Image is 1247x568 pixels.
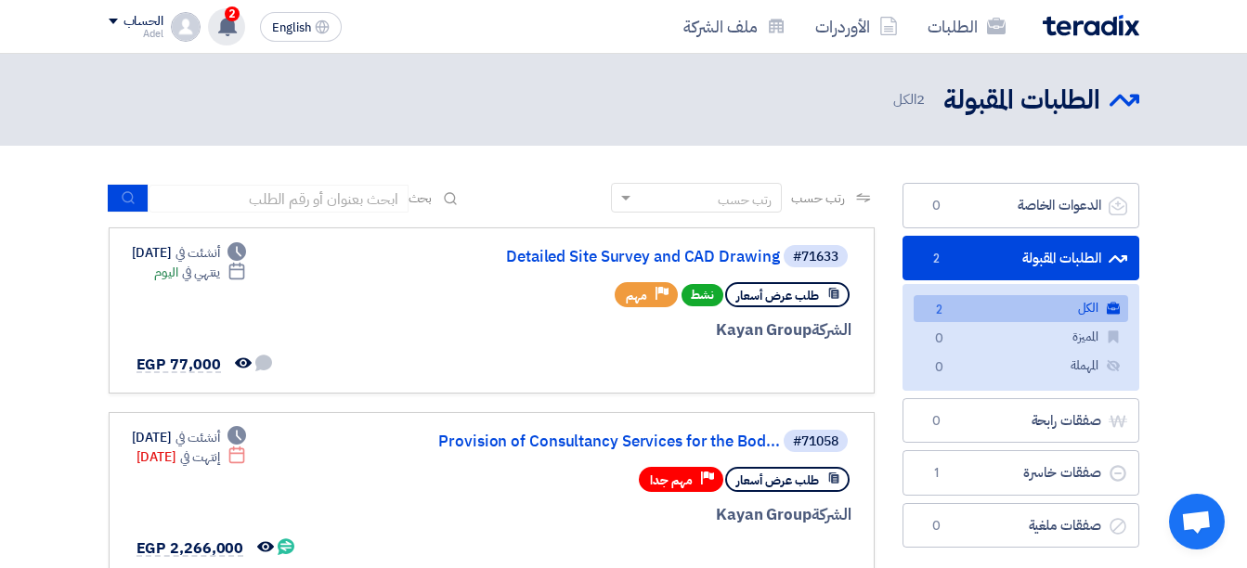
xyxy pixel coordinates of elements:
button: English [260,12,342,42]
span: ينتهي في [182,263,220,282]
span: رتب حسب [791,188,844,208]
a: الكل [914,295,1128,322]
div: [DATE] [132,428,247,447]
span: English [272,21,311,34]
span: EGP 77,000 [136,354,221,376]
span: مهم جدا [650,471,693,489]
span: 0 [929,329,951,349]
a: الدعوات الخاصة0 [903,183,1139,228]
div: اليوم [154,263,246,282]
div: #71058 [793,435,838,448]
img: Teradix logo [1043,15,1139,36]
span: 2 [929,301,951,320]
a: صفقات خاسرة1 [903,450,1139,496]
a: Provision of Consultancy Services for the Bod... [409,433,780,450]
span: 2 [916,89,925,110]
span: 2 [926,250,948,268]
img: profile_test.png [171,12,201,42]
span: 0 [926,412,948,431]
a: الطلبات [913,5,1020,48]
span: 2 [225,6,240,21]
div: [DATE] [136,447,247,467]
span: الكل [893,89,929,110]
h2: الطلبات المقبولة [943,83,1100,119]
div: #71633 [793,251,838,264]
span: أنشئت في [175,243,220,263]
span: إنتهت في [180,447,220,467]
div: Kayan Group [405,318,851,342]
span: أنشئت في [175,428,220,447]
span: EGP 2,266,000 [136,537,244,560]
span: بحث [409,188,433,208]
span: 0 [929,358,951,378]
span: الشركة [812,503,851,526]
div: Adel [109,29,163,39]
div: رتب حسب [718,190,772,210]
span: 0 [926,517,948,536]
a: ملف الشركة [669,5,800,48]
span: 1 [926,464,948,483]
span: طلب عرض أسعار [736,471,819,489]
a: صفقات رابحة0 [903,398,1139,444]
div: [DATE] [132,243,247,263]
a: المهملة [914,353,1128,380]
a: المميزة [914,324,1128,351]
span: 0 [926,197,948,215]
a: Detailed Site Survey and CAD Drawing [409,249,780,265]
div: الحساب [123,14,163,30]
a: صفقات ملغية0 [903,503,1139,549]
a: الأوردرات [800,5,913,48]
span: مهم [626,287,647,304]
a: الطلبات المقبولة2 [903,236,1139,281]
span: الشركة [812,318,851,342]
div: Open chat [1169,494,1225,549]
div: Kayan Group [405,503,851,527]
input: ابحث بعنوان أو رقم الطلب [149,185,409,213]
span: نشط [682,284,723,306]
span: طلب عرض أسعار [736,287,819,304]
